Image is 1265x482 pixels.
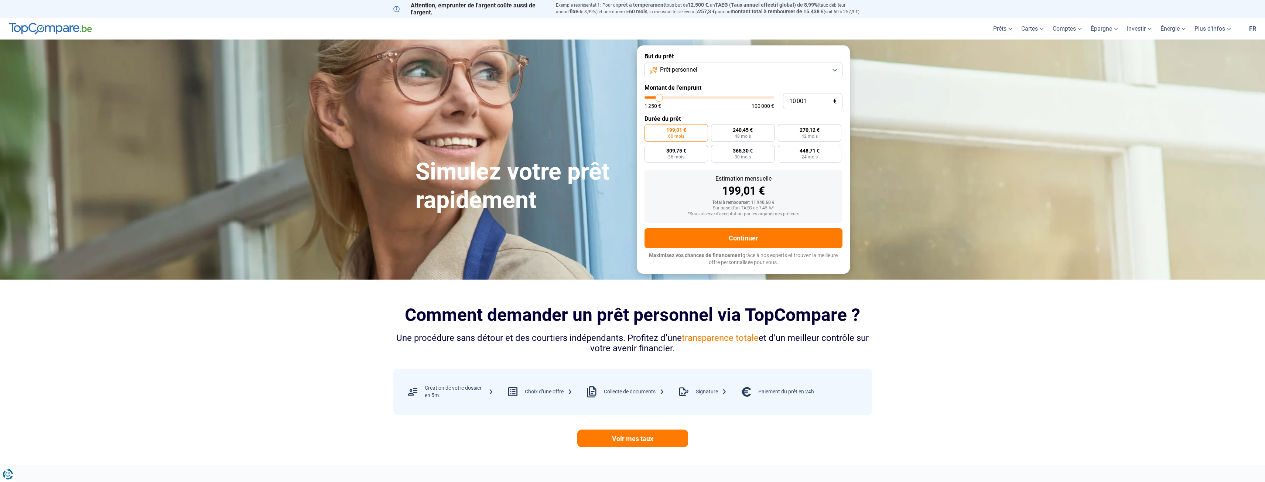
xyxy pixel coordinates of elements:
span: 257,3 € [698,8,715,14]
span: prêt à tempérament [618,2,665,8]
div: *Sous réserve d'acceptation par les organismes prêteurs [650,212,837,217]
span: fixe [570,8,578,14]
a: Plus d'infos [1190,18,1235,40]
span: 309,75 € [666,148,686,153]
span: 448,71 € [800,148,820,153]
a: Épargne [1086,18,1122,40]
img: TopCompare [9,23,92,35]
div: Choix d’une offre [525,388,572,396]
label: Durée du prêt [645,115,842,122]
span: 365,30 € [733,148,753,153]
span: 48 mois [735,134,751,139]
p: Attention, emprunter de l'argent coûte aussi de l'argent. [393,2,547,16]
span: Maximisez vos chances de financement [649,252,742,258]
div: Total à rembourser: 11 940,60 € [650,200,837,205]
span: transparence totale [682,333,759,343]
a: fr [1245,18,1261,40]
div: 199,01 € [650,185,837,196]
span: 42 mois [801,134,818,139]
div: Création de votre dossier en 5m [425,384,493,399]
div: Une procédure sans détour et des courtiers indépendants. Profitez d’une et d’un meilleur contrôle... [393,333,872,354]
span: Prêt personnel [660,66,697,74]
span: 1 250 € [645,103,661,109]
span: montant total à rembourser de 15.438 € [731,8,824,14]
div: Estimation mensuelle [650,176,837,182]
span: 199,01 € [666,127,686,133]
a: Prêts [989,18,1017,40]
span: 30 mois [735,155,751,159]
a: Comptes [1048,18,1086,40]
div: Paiement du prêt en 24h [758,388,814,396]
p: Exemple représentatif : Pour un tous but de , un (taux débiteur annuel de 8,99%) et une durée de ... [556,2,872,15]
h2: Comment demander un prêt personnel via TopCompare ? [393,305,872,325]
span: 36 mois [668,155,684,159]
span: 60 mois [668,134,684,139]
div: Signature [696,388,727,396]
span: 270,12 € [800,127,820,133]
a: Cartes [1017,18,1048,40]
label: But du prêt [645,53,842,60]
span: € [833,98,837,105]
button: Prêt personnel [645,62,842,78]
span: 60 mois [629,8,647,14]
div: Collecte de documents [604,388,664,396]
h1: Simulez votre prêt rapidement [416,158,628,215]
label: Montant de l'emprunt [645,84,842,91]
span: 240,45 € [733,127,753,133]
a: Énergie [1156,18,1190,40]
span: 12.500 € [688,2,708,8]
p: grâce à nos experts et trouvez la meilleure offre personnalisée pour vous. [645,252,842,266]
div: Sur base d'un TAEG de 7,45 %* [650,206,837,211]
span: TAEG (Taux annuel effectif global) de 8,99% [715,2,818,8]
button: Continuer [645,228,842,248]
span: 24 mois [801,155,818,159]
a: Voir mes taux [577,430,688,447]
a: Investir [1122,18,1156,40]
span: 100 000 € [752,103,774,109]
